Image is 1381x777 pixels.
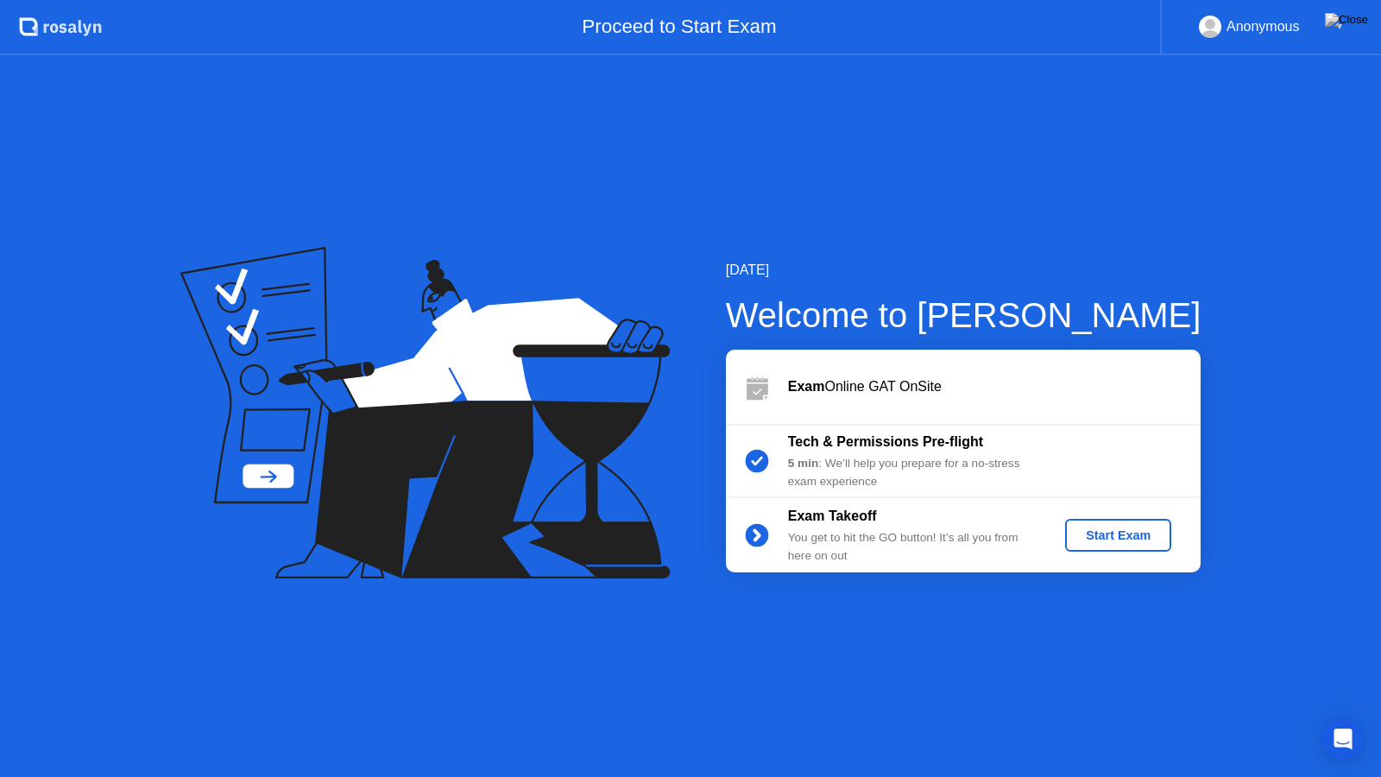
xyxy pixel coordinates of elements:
[726,289,1201,341] div: Welcome to [PERSON_NAME]
[1227,16,1300,38] div: Anonymous
[788,434,983,449] b: Tech & Permissions Pre-flight
[1325,13,1368,27] img: Close
[788,509,877,523] b: Exam Takeoff
[1072,528,1164,542] div: Start Exam
[1065,519,1171,552] button: Start Exam
[788,455,1037,490] div: : We’ll help you prepare for a no-stress exam experience
[788,457,819,470] b: 5 min
[788,376,1201,397] div: Online GAT OnSite
[788,379,825,394] b: Exam
[788,529,1037,565] div: You get to hit the GO button! It’s all you from here on out
[1322,718,1364,760] div: Open Intercom Messenger
[726,260,1201,281] div: [DATE]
